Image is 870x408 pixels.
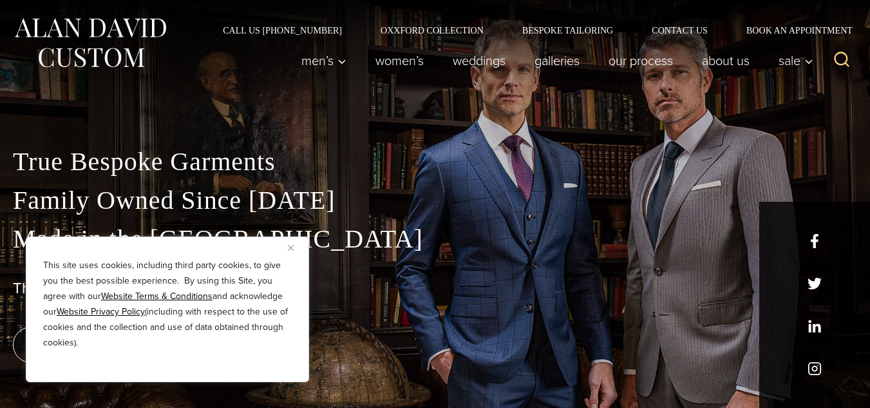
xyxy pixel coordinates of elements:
a: Website Privacy Policy [57,305,145,318]
a: weddings [439,48,520,73]
button: Close [288,240,303,255]
a: Website Terms & Conditions [101,289,213,303]
a: Our Process [594,48,688,73]
button: View Search Form [826,45,857,76]
nav: Primary Navigation [287,48,820,73]
a: About Us [688,48,764,73]
span: Men’s [301,54,346,67]
span: Sale [779,54,813,67]
a: Contact Us [632,26,727,35]
a: Call Us [PHONE_NUMBER] [203,26,361,35]
img: Alan David Custom [13,14,167,72]
a: Galleries [520,48,594,73]
img: Close [288,245,294,251]
p: True Bespoke Garments Family Owned Since [DATE] Made in the [GEOGRAPHIC_DATA] [13,142,857,258]
nav: Secondary Navigation [203,26,857,35]
h1: The Best Custom Suits NYC Has to Offer [13,279,857,298]
a: Bespoke Tailoring [503,26,632,35]
p: This site uses cookies, including third party cookies, to give you the best possible experience. ... [43,258,292,351]
a: book an appointment [13,327,193,363]
a: Oxxford Collection [361,26,503,35]
a: Women’s [361,48,439,73]
a: Book an Appointment [727,26,857,35]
